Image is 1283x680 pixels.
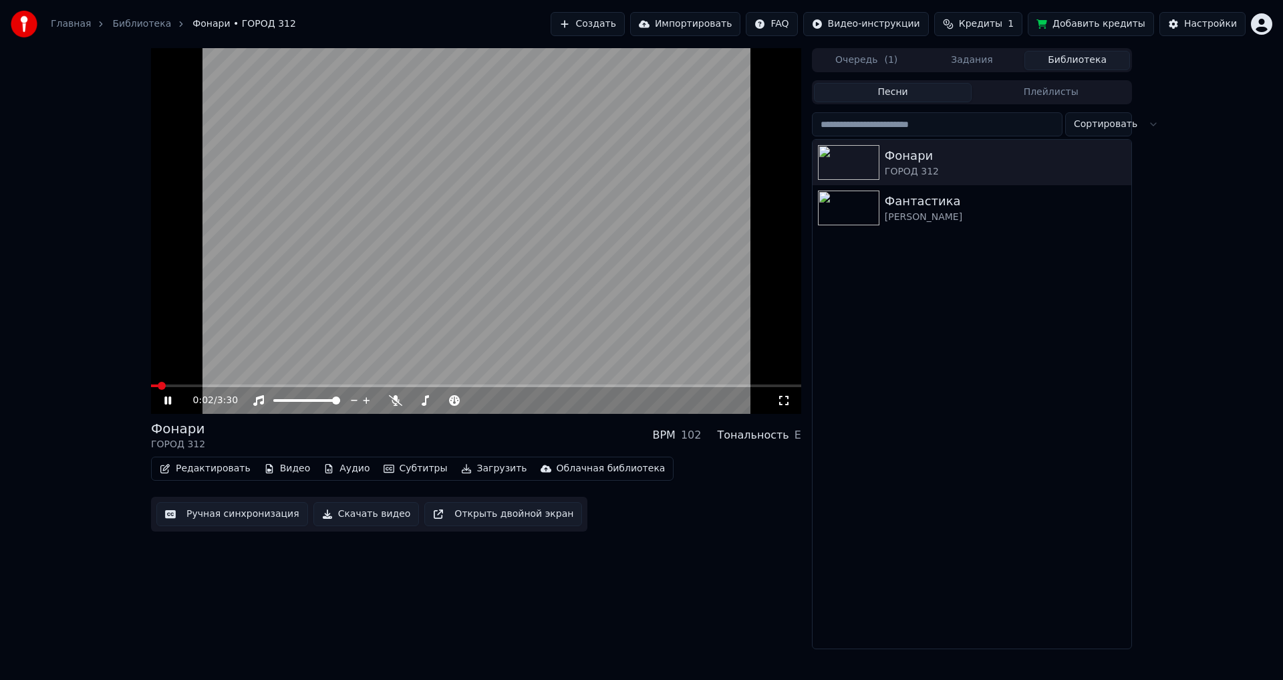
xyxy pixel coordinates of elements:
div: Настройки [1184,17,1237,31]
div: Фантастика [885,192,1126,211]
div: ГОРОД 312 [151,438,205,451]
button: Импортировать [630,12,741,36]
div: [PERSON_NAME] [885,211,1126,224]
button: Добавить кредиты [1028,12,1154,36]
button: Открыть двойной экран [424,502,582,526]
button: Аудио [318,459,375,478]
div: Фонари [885,146,1126,165]
button: Очередь [814,51,919,70]
span: ( 1 ) [884,53,897,67]
nav: breadcrumb [51,17,296,31]
span: Фонари • ГОРОД 312 [192,17,296,31]
span: Кредиты [959,17,1002,31]
div: BPM [652,427,675,443]
button: Видео [259,459,316,478]
button: Песни [814,83,972,102]
button: Ручная синхронизация [156,502,308,526]
img: youka [11,11,37,37]
div: Тональность [717,427,789,443]
button: Настройки [1159,12,1246,36]
button: FAQ [746,12,797,36]
span: Сортировать [1074,118,1137,131]
div: Облачная библиотека [557,462,666,475]
div: / [193,394,225,407]
span: 1 [1008,17,1014,31]
span: 0:02 [193,394,214,407]
a: Главная [51,17,91,31]
div: Фонари [151,419,205,438]
button: Видео-инструкции [803,12,929,36]
button: Создать [551,12,624,36]
a: Библиотека [112,17,171,31]
button: Субтитры [378,459,453,478]
div: ГОРОД 312 [885,165,1126,179]
div: 102 [681,427,702,443]
button: Скачать видео [313,502,420,526]
button: Плейлисты [972,83,1130,102]
button: Задания [919,51,1025,70]
span: 3:30 [217,394,238,407]
button: Загрузить [456,459,533,478]
button: Редактировать [154,459,256,478]
div: E [795,427,801,443]
button: Библиотека [1024,51,1130,70]
button: Кредиты1 [934,12,1022,36]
